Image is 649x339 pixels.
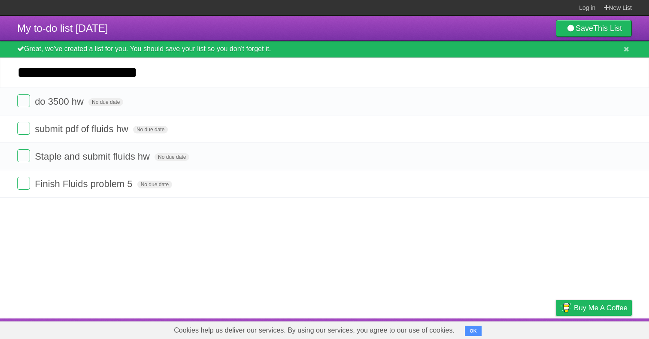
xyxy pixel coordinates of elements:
span: Buy me a coffee [574,300,628,315]
label: Done [17,149,30,162]
img: Buy me a coffee [560,300,572,315]
span: No due date [137,181,172,188]
a: Developers [470,321,505,337]
a: SaveThis List [556,20,632,37]
a: About [442,321,460,337]
a: Suggest a feature [578,321,632,337]
span: Finish Fluids problem 5 [35,179,134,189]
a: Buy me a coffee [556,300,632,316]
a: Privacy [545,321,567,337]
span: No due date [88,98,123,106]
button: OK [465,326,482,336]
span: No due date [133,126,168,133]
span: Staple and submit fluids hw [35,151,152,162]
b: This List [593,24,622,33]
span: No due date [155,153,189,161]
label: Done [17,122,30,135]
a: Terms [516,321,534,337]
span: submit pdf of fluids hw [35,124,130,134]
span: Cookies help us deliver our services. By using our services, you agree to our use of cookies. [165,322,463,339]
label: Done [17,94,30,107]
span: My to-do list [DATE] [17,22,108,34]
span: do 3500 hw [35,96,86,107]
label: Done [17,177,30,190]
